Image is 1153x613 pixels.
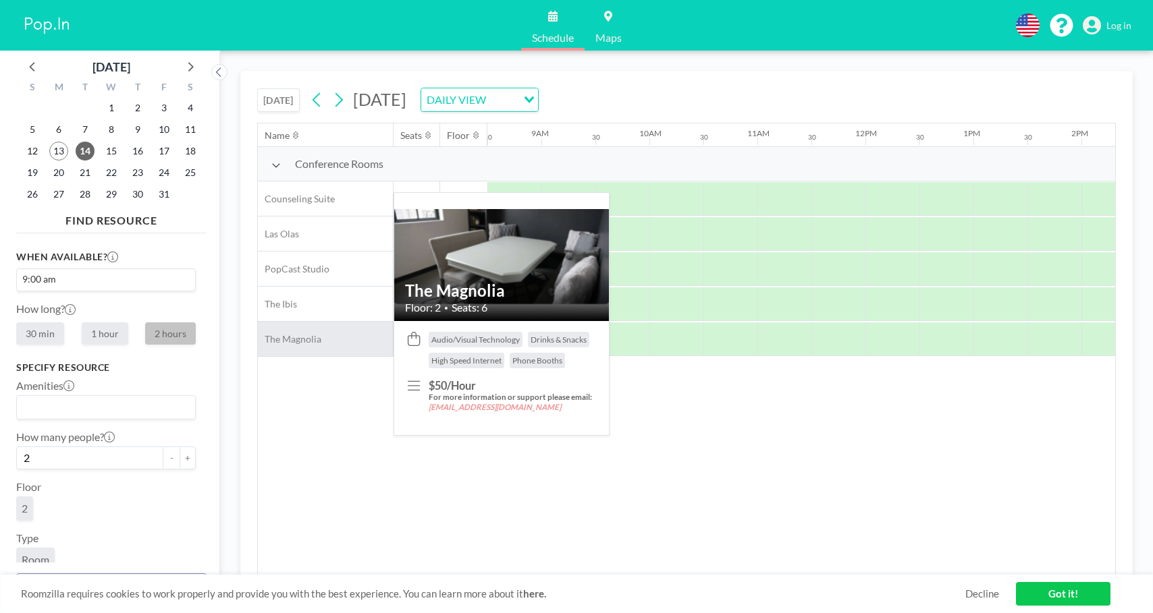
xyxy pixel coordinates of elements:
div: Floor [447,129,470,142]
span: Tuesday, October 28, 2025 [76,185,95,204]
span: DAILY VIEW [424,91,489,109]
div: F [151,80,177,97]
span: Room [22,553,49,566]
div: Search for option [17,396,195,419]
button: + [180,446,196,469]
span: Thursday, October 23, 2025 [128,163,147,182]
label: Amenities [16,379,74,392]
span: Wednesday, October 8, 2025 [102,120,121,139]
span: [DATE] [353,89,406,109]
span: Thursday, October 16, 2025 [128,142,147,160]
span: Monday, October 27, 2025 [49,185,68,204]
span: Wednesday, October 1, 2025 [102,98,121,117]
div: Search for option [421,88,538,111]
div: 30 [916,133,924,142]
a: Log in [1083,16,1131,35]
div: 9AM [531,128,549,138]
span: Wednesday, October 29, 2025 [102,185,121,204]
span: Thursday, October 2, 2025 [128,98,147,117]
span: 9:00 am [20,272,58,286]
div: 30 [700,133,708,142]
em: [EMAIL_ADDRESS][DOMAIN_NAME] [429,403,561,411]
span: Log in [1106,20,1131,32]
span: Monday, October 20, 2025 [49,163,68,182]
div: 10AM [639,128,662,138]
button: - [163,446,180,469]
div: S [20,80,46,97]
div: 30 [484,133,492,142]
span: Saturday, October 18, 2025 [181,142,200,160]
span: Tuesday, October 21, 2025 [76,163,95,182]
input: Search for option [490,91,516,109]
div: 30 [808,133,816,142]
span: Friday, October 3, 2025 [155,98,173,117]
span: Floor: 2 [405,301,441,314]
label: Floor [16,480,41,494]
span: High Speed Internet [431,355,502,366]
div: Name [265,129,290,142]
label: Type [16,531,38,545]
h5: For more information or support please email: [429,392,598,412]
h3: $50/Hour [429,379,598,392]
div: M [46,80,72,97]
span: Sunday, October 5, 2025 [23,120,42,139]
div: Search for option [17,269,195,289]
div: 11AM [747,128,770,138]
input: Search for option [59,272,188,287]
div: T [72,80,99,97]
span: Friday, October 17, 2025 [155,142,173,160]
span: Monday, October 13, 2025 [49,142,68,160]
span: Wednesday, October 22, 2025 [102,163,121,182]
a: Decline [965,587,999,600]
span: Friday, October 24, 2025 [155,163,173,182]
div: T [124,80,151,97]
h3: Specify resource [16,361,196,374]
button: [DATE] [257,88,300,112]
div: W [99,80,125,97]
h4: FIND RESOURCE [16,208,207,227]
span: Las Olas [258,228,299,240]
div: 30 [592,133,600,142]
span: Sunday, October 12, 2025 [23,142,42,160]
div: 30 [1024,133,1032,142]
div: Seats [400,129,422,142]
span: Seats: 6 [452,301,487,314]
label: 1 hour [82,322,128,345]
span: Thursday, October 30, 2025 [128,185,147,204]
span: Sunday, October 26, 2025 [23,185,42,204]
label: 2 hours [145,322,196,345]
span: Thursday, October 9, 2025 [128,120,147,139]
span: Drinks & Snacks [531,334,587,345]
span: Conference Rooms [295,157,383,171]
span: Saturday, October 11, 2025 [181,120,200,139]
img: organization-logo [22,12,73,39]
span: Sunday, October 19, 2025 [23,163,42,182]
div: 12PM [855,128,877,138]
span: Schedule [532,32,574,43]
span: Friday, October 31, 2025 [155,185,173,204]
span: Wednesday, October 15, 2025 [102,142,121,160]
h2: The Magnolia [405,281,598,301]
button: Clear all filters [16,573,207,597]
span: Saturday, October 25, 2025 [181,163,200,182]
span: Maps [595,32,622,43]
label: How many people? [16,430,115,444]
span: The Ibis [258,298,297,310]
span: Friday, October 10, 2025 [155,120,173,139]
span: Saturday, October 4, 2025 [181,98,200,117]
span: 2 [22,502,28,515]
span: • [444,303,448,312]
a: Got it! [1016,582,1110,606]
div: S [177,80,203,97]
input: Search for option [18,399,188,416]
span: Phone Booths [512,355,562,366]
span: Audio/Visual Technology [431,334,520,345]
span: Monday, October 6, 2025 [49,120,68,139]
span: PopCast Studio [258,263,329,275]
span: Roomzilla requires cookies to work properly and provide you with the best experience. You can lea... [21,587,965,600]
span: Tuesday, October 7, 2025 [76,120,95,139]
span: Tuesday, October 14, 2025 [76,142,95,160]
span: Counseling Suite [258,193,335,205]
a: here. [523,587,546,600]
span: The Magnolia [258,333,321,345]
